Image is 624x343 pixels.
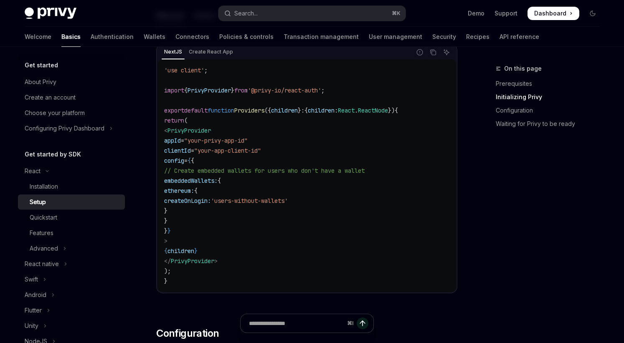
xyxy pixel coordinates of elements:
[214,257,218,265] span: >
[25,166,41,176] div: React
[369,27,422,47] a: User management
[164,277,167,285] span: }
[61,27,81,47] a: Basics
[25,60,58,70] h5: Get started
[194,247,198,255] span: }
[188,157,191,164] span: {
[30,212,57,223] div: Quickstart
[496,90,606,104] a: Initializing Privy
[194,147,261,154] span: "your-app-client-id"
[164,237,167,245] span: >
[335,107,338,114] span: :
[304,107,308,114] span: {
[164,67,204,74] span: 'use client'
[164,147,191,154] span: clientId
[18,318,125,333] button: Toggle Unity section
[18,287,125,302] button: Toggle Android section
[18,210,125,225] a: Quickstart
[164,127,167,134] span: <
[18,105,125,120] a: Choose your platform
[504,64,542,74] span: On this page
[18,179,125,194] a: Installation
[164,137,181,144] span: appId
[164,227,167,235] span: }
[186,47,236,57] div: Create React App
[298,107,301,114] span: }
[432,27,456,47] a: Security
[218,177,221,184] span: {
[164,177,218,184] span: embeddedWallets:
[208,107,234,114] span: function
[301,107,304,114] span: :
[586,7,599,20] button: Toggle dark mode
[355,107,358,114] span: .
[414,47,425,58] button: Report incorrect code
[271,107,298,114] span: children
[184,157,188,164] span: =
[308,107,335,114] span: children
[248,87,321,94] span: '@privy-io/react-auth'
[25,274,38,284] div: Swift
[91,27,134,47] a: Authentication
[357,317,368,329] button: Send message
[18,121,125,136] button: Toggle Configuring Privy Dashboard section
[30,197,46,207] div: Setup
[264,107,271,114] span: ({
[162,47,185,57] div: NextJS
[18,241,125,256] button: Toggle Advanced section
[18,74,125,90] a: About Privy
[321,87,325,94] span: ;
[231,87,234,94] span: }
[358,107,388,114] span: ReactNode
[164,117,184,124] span: return
[184,117,188,124] span: (
[164,247,167,255] span: {
[25,123,104,133] div: Configuring Privy Dashboard
[18,164,125,179] button: Toggle React section
[191,157,194,164] span: {
[234,87,248,94] span: from
[164,187,194,195] span: ethereum:
[395,107,398,114] span: {
[164,207,167,215] span: }
[30,182,58,192] div: Installation
[284,27,359,47] a: Transaction management
[184,87,188,94] span: {
[496,117,606,131] a: Waiting for Privy to be ready
[164,107,184,114] span: export
[167,227,171,235] span: }
[249,314,344,333] input: Ask a question...
[191,147,194,154] span: =
[25,321,38,331] div: Unity
[164,197,211,205] span: createOnLogin:
[528,7,579,20] a: Dashboard
[388,107,395,114] span: })
[25,8,76,19] img: dark logo
[25,108,85,118] div: Choose your platform
[171,257,214,265] span: PrivyProvider
[175,27,209,47] a: Connectors
[167,127,211,134] span: PrivyProvider
[25,290,46,300] div: Android
[392,10,401,17] span: ⌘ K
[25,259,59,269] div: React native
[204,67,208,74] span: ;
[496,77,606,90] a: Prerequisites
[534,9,566,18] span: Dashboard
[428,47,439,58] button: Copy the contents from the code block
[234,8,258,18] div: Search...
[234,107,264,114] span: Providers
[164,217,167,225] span: }
[496,104,606,117] a: Configuration
[184,107,208,114] span: default
[25,92,76,102] div: Create an account
[144,27,165,47] a: Wallets
[495,9,517,18] a: Support
[30,228,53,238] div: Features
[184,137,248,144] span: "your-privy-app-id"
[25,305,42,315] div: Flutter
[164,167,365,174] span: // Create embedded wallets for users who don't have a wallet
[18,225,125,241] a: Features
[18,90,125,105] a: Create an account
[25,77,56,87] div: About Privy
